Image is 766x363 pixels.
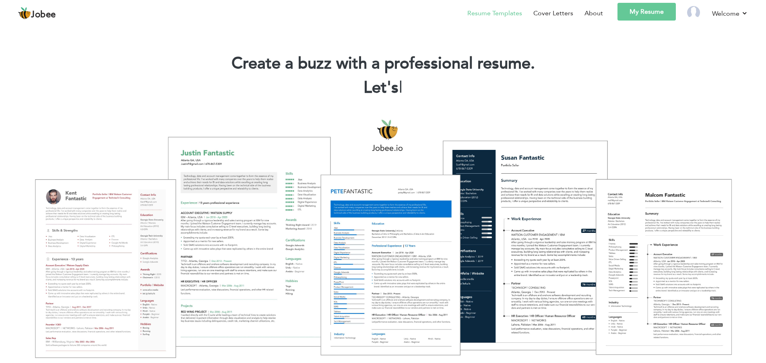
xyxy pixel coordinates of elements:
[31,10,56,19] span: Jobee
[687,6,700,19] img: Profile Img
[617,3,676,21] a: My Resume
[18,7,31,20] img: jobee.io
[18,7,56,20] a: Jobee
[712,8,748,19] a: Welcome
[533,8,573,18] a: Cover Letters
[584,8,603,18] a: About
[12,53,754,74] h1: Create a buzz with a professional resume.
[399,77,403,99] span: |
[467,8,522,18] a: Resume Templates
[12,77,754,98] h2: Let's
